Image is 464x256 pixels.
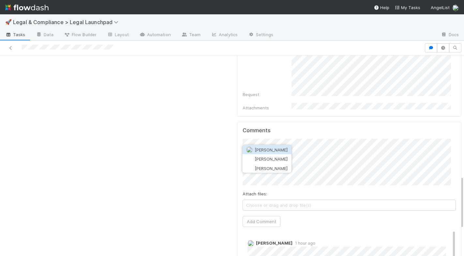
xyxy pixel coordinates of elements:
span: [PERSON_NAME] [256,240,292,246]
label: Attach files: [243,191,267,197]
button: [PERSON_NAME] [242,154,292,164]
a: Automation [134,30,176,40]
img: avatar_ec94f6e9-05c5-4d36-a6c8-d0cea77c3c29.png [246,156,253,162]
a: My Tasks [395,4,420,11]
a: Data [31,30,59,40]
a: Layout [102,30,134,40]
span: [PERSON_NAME] [255,156,288,162]
span: Legal & Compliance > Legal Launchpad [13,19,122,25]
img: avatar_a669165c-e543-4b1d-ab80-0c2a52253154.png [246,147,253,153]
span: My Tasks [395,5,420,10]
span: Tasks [5,31,25,38]
button: Add Comment [243,216,280,227]
img: avatar_6811aa62-070e-4b0a-ab85-15874fb457a1.png [452,5,459,11]
span: Flow Builder [64,31,97,38]
a: Docs [436,30,464,40]
span: Choose or drag and drop file(s) [243,200,456,210]
span: AngelList [431,5,450,10]
a: Analytics [206,30,243,40]
a: Settings [243,30,278,40]
div: Attachments [243,105,292,111]
img: avatar_a669165c-e543-4b1d-ab80-0c2a52253154.png [247,240,254,247]
span: 1 hour ago [292,241,315,246]
a: Team [176,30,206,40]
img: logo-inverted-e16ddd16eac7371096b0.svg [5,2,49,13]
h5: Comments [243,127,456,134]
span: [PERSON_NAME] [255,165,288,171]
span: 🚀 [5,19,12,25]
img: avatar_e9ab85df-bd4b-4bc7-9ce2-850cbd1ee01a.png [246,165,253,172]
button: [PERSON_NAME] [242,145,292,154]
div: Help [374,4,389,11]
a: Flow Builder [59,30,102,40]
button: [PERSON_NAME] [242,164,292,173]
div: Request [243,91,292,98]
span: [PERSON_NAME] [255,147,288,152]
